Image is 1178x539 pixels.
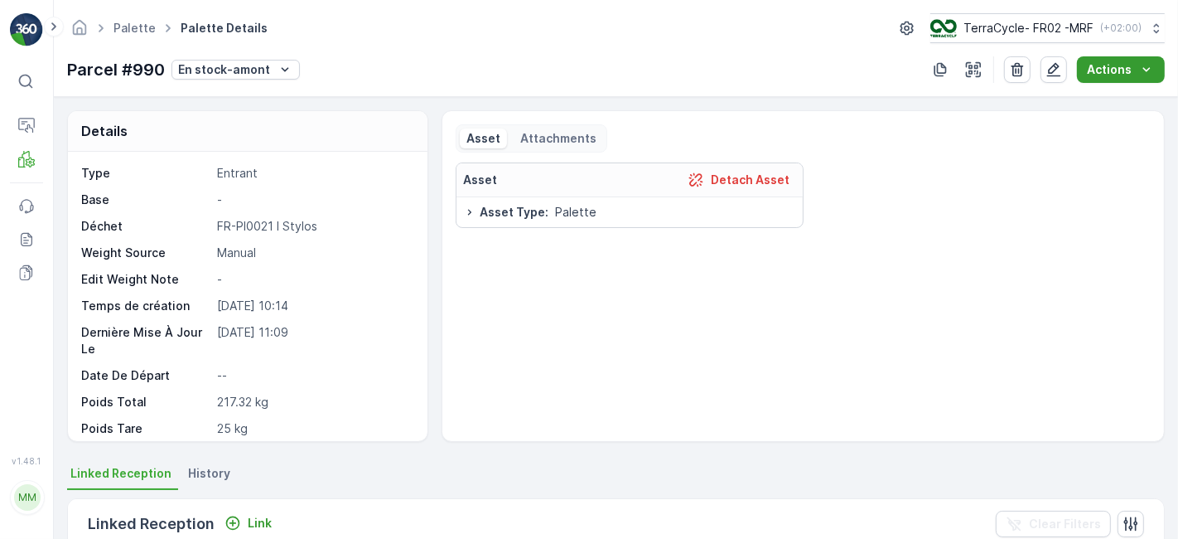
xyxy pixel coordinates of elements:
button: En stock-amont [171,60,300,80]
p: 217.32 kg [217,394,411,410]
p: Detach Asset [711,172,789,188]
p: Details [81,121,128,141]
button: MM [10,469,43,526]
span: v 1.48.1 [10,456,43,466]
button: Actions [1077,56,1165,83]
button: Clear Filters [996,511,1111,537]
p: Entrant [217,165,411,182]
p: Asset [463,172,497,188]
span: Palette [555,204,596,221]
p: Poids Total [81,394,210,410]
p: Weight Source [81,245,210,261]
p: -- [217,367,411,384]
p: Dernière Mise À Jour Le [81,324,210,357]
button: Link [218,513,278,533]
span: Asset Type : [480,204,548,221]
p: - [217,271,411,288]
a: Homepage [70,25,89,39]
p: Edit Weight Note [81,271,210,288]
img: logo [10,13,43,46]
div: MM [14,484,41,511]
p: - [217,192,411,208]
button: Detach Asset [681,170,796,190]
p: Manual [217,245,411,261]
p: TerraCycle- FR02 -MRF [963,20,1094,36]
span: Linked Reception [70,465,171,482]
img: terracycle.png [930,19,957,37]
p: Temps de création [81,298,210,314]
p: [DATE] 11:09 [217,324,411,357]
p: Parcel #990 [67,57,165,82]
button: TerraCycle- FR02 -MRF(+02:00) [930,13,1165,43]
p: Link [248,515,272,532]
p: Actions [1087,61,1132,78]
p: Date De Départ [81,367,210,384]
p: Linked Reception [88,512,215,536]
p: Base [81,192,210,208]
p: ( +02:00 ) [1100,22,1142,35]
p: FR-PI0021 I Stylos [217,218,411,235]
p: Attachments [520,130,596,147]
p: Déchet [81,218,210,235]
p: Poids Tare [81,420,210,437]
p: Asset [466,130,500,147]
p: 25 kg [217,420,411,437]
p: En stock-amont [178,61,270,78]
span: Palette Details [177,20,271,36]
p: Type [81,165,210,182]
a: Palette [113,21,156,35]
p: Clear Filters [1029,516,1101,532]
span: History [188,465,230,482]
p: [DATE] 10:14 [217,298,411,314]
